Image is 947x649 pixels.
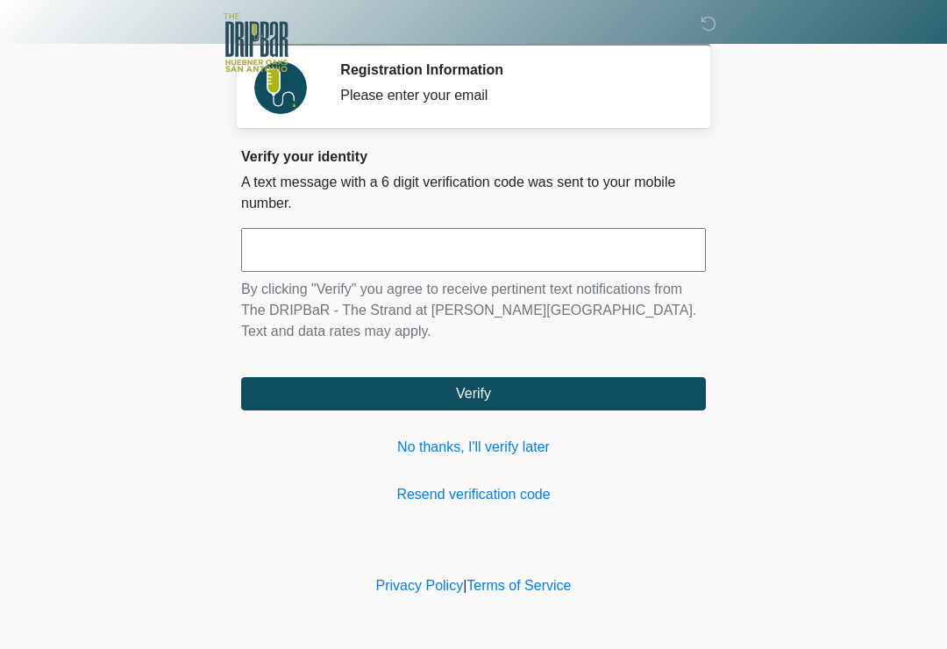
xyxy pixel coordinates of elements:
a: Terms of Service [466,578,571,593]
p: By clicking "Verify" you agree to receive pertinent text notifications from The DRIPBaR - The Str... [241,279,706,342]
p: A text message with a 6 digit verification code was sent to your mobile number. [241,172,706,214]
a: No thanks, I'll verify later [241,437,706,458]
a: Privacy Policy [376,578,464,593]
a: Resend verification code [241,484,706,505]
div: Please enter your email [340,85,680,106]
img: The DRIPBaR - The Strand at Huebner Oaks Logo [224,13,288,72]
h2: Verify your identity [241,148,706,165]
button: Verify [241,377,706,410]
img: Agent Avatar [254,61,307,114]
a: | [463,578,466,593]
